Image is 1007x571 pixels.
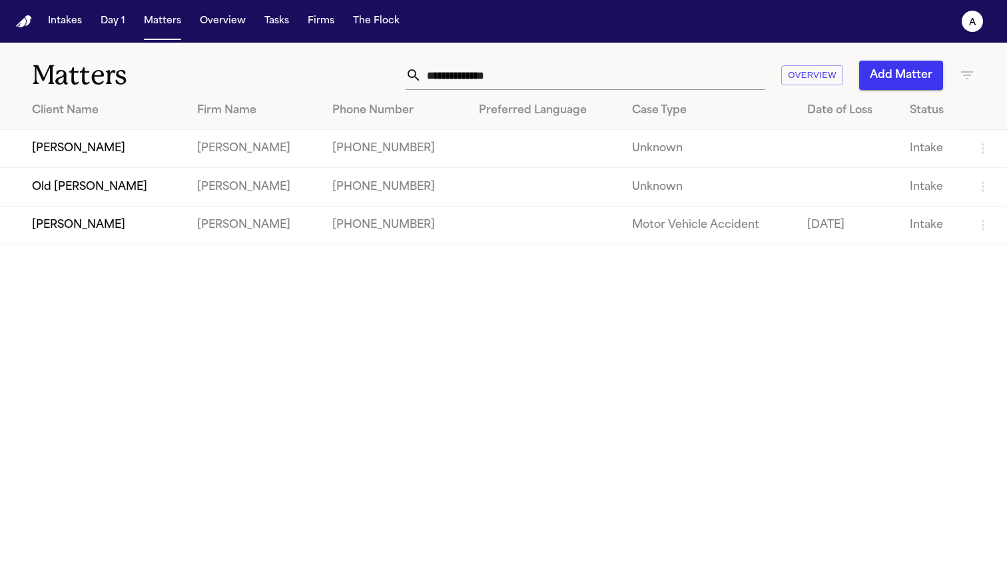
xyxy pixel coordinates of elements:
[621,130,797,168] td: Unknown
[322,206,468,244] td: [PHONE_NUMBER]
[479,103,610,119] div: Preferred Language
[32,103,176,119] div: Client Name
[621,168,797,206] td: Unknown
[781,65,843,86] button: Overview
[139,9,186,33] button: Matters
[302,9,340,33] button: Firms
[194,9,251,33] button: Overview
[186,168,322,206] td: [PERSON_NAME]
[186,130,322,168] td: [PERSON_NAME]
[899,168,964,206] td: Intake
[322,168,468,206] td: [PHONE_NUMBER]
[322,130,468,168] td: [PHONE_NUMBER]
[186,206,322,244] td: [PERSON_NAME]
[16,15,32,28] img: Finch Logo
[899,206,964,244] td: Intake
[32,59,295,92] h1: Matters
[16,15,32,28] a: Home
[910,103,954,119] div: Status
[95,9,131,33] button: Day 1
[332,103,458,119] div: Phone Number
[859,61,943,90] button: Add Matter
[797,206,899,244] td: [DATE]
[899,130,964,168] td: Intake
[632,103,787,119] div: Case Type
[348,9,405,33] button: The Flock
[259,9,294,33] button: Tasks
[43,9,87,33] button: Intakes
[621,206,797,244] td: Motor Vehicle Accident
[807,103,888,119] div: Date of Loss
[197,103,311,119] div: Firm Name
